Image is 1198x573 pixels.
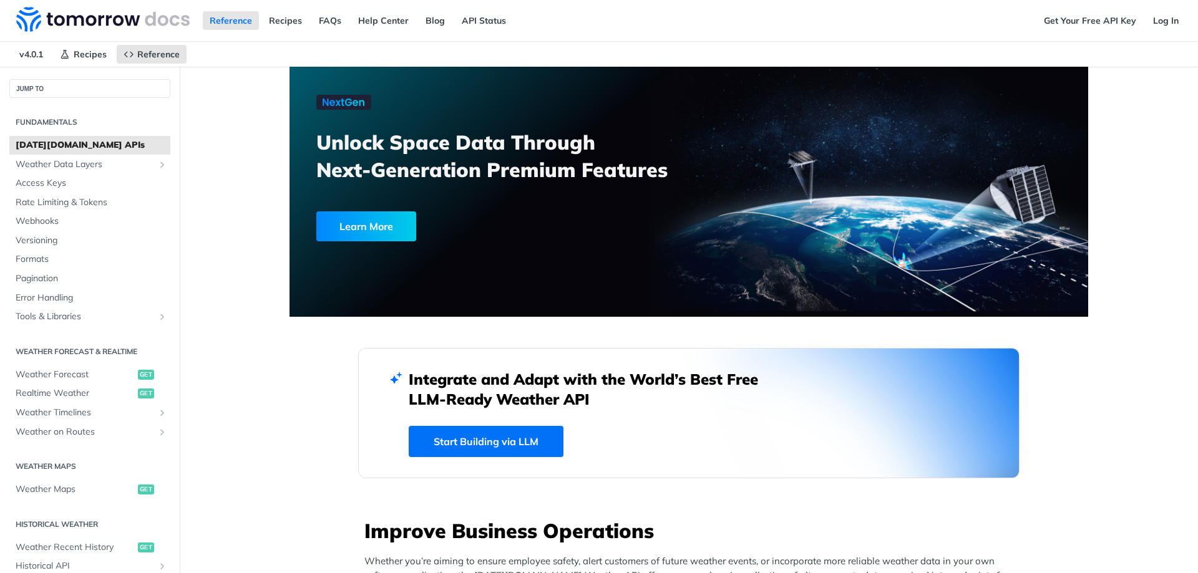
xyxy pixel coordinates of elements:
a: Reference [117,45,187,64]
h3: Improve Business Operations [364,517,1020,544]
span: get [138,388,154,398]
a: Weather Data LayersShow subpages for Weather Data Layers [9,155,170,174]
a: Learn More [316,211,625,241]
span: Error Handling [16,292,167,304]
a: Versioning [9,231,170,250]
span: Weather Timelines [16,407,154,419]
span: Tools & Libraries [16,311,154,323]
span: Recipes [74,49,107,60]
span: get [138,370,154,380]
span: Weather Maps [16,483,135,496]
a: Weather on RoutesShow subpages for Weather on Routes [9,423,170,441]
a: Pagination [9,269,170,288]
span: Webhooks [16,215,167,228]
h3: Unlock Space Data Through Next-Generation Premium Features [316,128,703,183]
span: Formats [16,253,167,266]
span: Realtime Weather [16,387,135,400]
span: Weather Data Layers [16,158,154,171]
a: Weather Forecastget [9,365,170,384]
button: JUMP TO [9,79,170,98]
span: Versioning [16,234,167,247]
span: Historical API [16,560,154,572]
span: get [138,484,154,494]
a: Weather Mapsget [9,480,170,499]
button: Show subpages for Tools & Libraries [157,312,167,322]
button: Show subpages for Weather Timelines [157,408,167,418]
a: Start Building via LLM [409,426,563,457]
button: Show subpages for Weather Data Layers [157,160,167,170]
img: NextGen [316,95,371,110]
a: Recipes [53,45,114,64]
a: Log In [1146,11,1186,30]
a: Realtime Weatherget [9,384,170,403]
h2: Weather Forecast & realtime [9,346,170,357]
span: v4.0.1 [12,45,50,64]
a: Get Your Free API Key [1037,11,1143,30]
span: Rate Limiting & Tokens [16,196,167,209]
h2: Integrate and Adapt with the World’s Best Free LLM-Ready Weather API [409,369,777,409]
h2: Historical Weather [9,519,170,530]
span: Reference [137,49,180,60]
div: Learn More [316,211,416,241]
span: Weather Recent History [16,541,135,554]
span: Access Keys [16,177,167,190]
a: Formats [9,250,170,269]
a: Webhooks [9,212,170,231]
a: Access Keys [9,174,170,193]
img: Tomorrow.io Weather API Docs [16,7,190,32]
button: Show subpages for Weather on Routes [157,427,167,437]
a: Error Handling [9,289,170,307]
a: Tools & LibrariesShow subpages for Tools & Libraries [9,307,170,326]
span: [DATE][DOMAIN_NAME] APIs [16,139,167,152]
a: Reference [203,11,259,30]
span: get [138,542,154,552]
a: Rate Limiting & Tokens [9,193,170,212]
a: [DATE][DOMAIN_NAME] APIs [9,136,170,155]
span: Pagination [16,272,167,285]
h2: Fundamentals [9,117,170,128]
a: Blog [419,11,452,30]
a: FAQs [312,11,348,30]
span: Weather on Routes [16,426,154,438]
a: Weather TimelinesShow subpages for Weather Timelines [9,403,170,422]
a: Help Center [351,11,416,30]
a: Weather Recent Historyget [9,538,170,557]
a: Recipes [262,11,309,30]
span: Weather Forecast [16,368,135,381]
h2: Weather Maps [9,461,170,472]
button: Show subpages for Historical API [157,561,167,571]
a: API Status [455,11,513,30]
